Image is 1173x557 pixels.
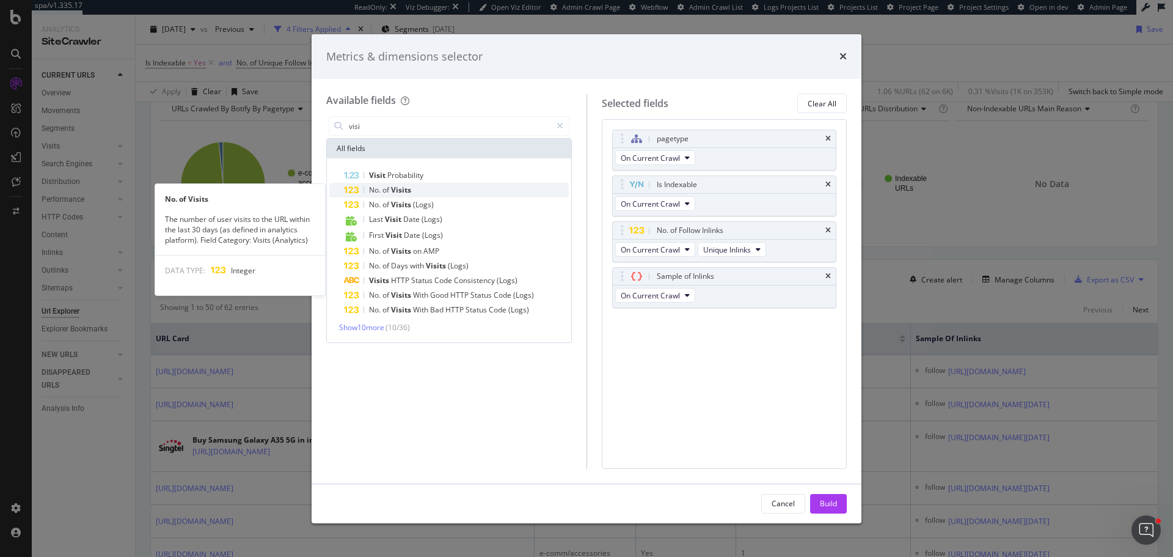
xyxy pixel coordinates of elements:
span: With [413,304,430,315]
button: Build [810,494,847,514]
span: Visits [391,185,411,195]
div: times [839,49,847,65]
iframe: Intercom live chat [1131,515,1161,545]
button: On Current Crawl [615,242,695,257]
span: Status [466,304,489,315]
div: times [825,181,831,188]
span: Show 10 more [339,322,384,333]
span: Visit [386,230,404,240]
div: Is IndexabletimesOn Current Crawl [612,175,837,216]
button: On Current Crawl [615,150,695,165]
span: Visits [391,290,413,300]
span: Last [369,214,385,224]
span: Visit [369,170,387,180]
span: of [382,246,391,256]
div: times [825,227,831,234]
span: Good [430,290,450,300]
span: ( 10 / 36 ) [386,322,410,333]
span: (Logs) [413,199,434,210]
button: Clear All [797,94,847,113]
span: (Logs) [497,275,517,286]
div: Clear All [808,98,836,109]
span: Visits [369,275,391,286]
span: (Logs) [448,260,469,271]
span: (Logs) [422,230,443,240]
span: Status [411,275,434,286]
span: on [413,246,423,256]
div: times [825,135,831,142]
span: Code [434,275,454,286]
span: Bad [430,304,445,315]
span: No. [369,246,382,256]
button: On Current Crawl [615,196,695,211]
span: On Current Crawl [621,199,680,209]
button: Cancel [761,494,805,514]
span: Unique Inlinks [703,245,751,255]
div: Available fields [326,94,396,107]
span: of [382,185,391,195]
div: No. of Follow InlinkstimesOn Current CrawlUnique Inlinks [612,221,837,262]
span: No. [369,199,382,210]
div: Build [820,498,837,509]
span: HTTP [450,290,470,300]
span: AMP [423,246,439,256]
span: Visits [391,304,413,315]
span: of [382,304,391,315]
span: of [382,260,391,271]
span: With [413,290,430,300]
span: Code [489,304,508,315]
span: HTTP [391,275,411,286]
span: No. [369,304,382,315]
div: Is Indexable [657,179,697,191]
div: Cancel [772,498,795,509]
div: Sample of InlinkstimesOn Current Crawl [612,267,837,308]
span: Days [391,260,410,271]
span: Consistency [454,275,497,286]
span: (Logs) [513,290,534,300]
div: Metrics & dimensions selector [326,49,483,65]
div: No. of Visits [155,194,325,204]
span: Probability [387,170,423,180]
div: pagetypetimesOn Current Crawl [612,130,837,171]
span: Visits [391,246,413,256]
div: modal [312,34,861,523]
span: Date [403,214,422,224]
span: Visit [385,214,403,224]
span: On Current Crawl [621,290,680,301]
span: (Logs) [508,304,529,315]
div: All fields [327,139,571,158]
div: pagetype [657,133,689,145]
div: Sample of Inlinks [657,270,714,282]
div: times [825,273,831,280]
button: Unique Inlinks [698,242,766,257]
div: No. of Follow Inlinks [657,224,723,237]
span: (Logs) [422,214,442,224]
span: HTTP [445,304,466,315]
div: The number of user visits to the URL within the last 30 days (as defined in analytics platform). ... [155,214,325,245]
span: On Current Crawl [621,153,680,163]
input: Search by field name [348,117,551,135]
span: First [369,230,386,240]
span: of [382,290,391,300]
span: Date [404,230,422,240]
span: On Current Crawl [621,245,680,255]
span: No. [369,185,382,195]
span: No. [369,290,382,300]
span: with [410,260,426,271]
span: No. [369,260,382,271]
button: On Current Crawl [615,288,695,303]
span: Visits [391,199,413,210]
span: Status [470,290,494,300]
span: Code [494,290,513,300]
span: of [382,199,391,210]
div: Selected fields [602,97,668,111]
span: Visits [426,260,448,271]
